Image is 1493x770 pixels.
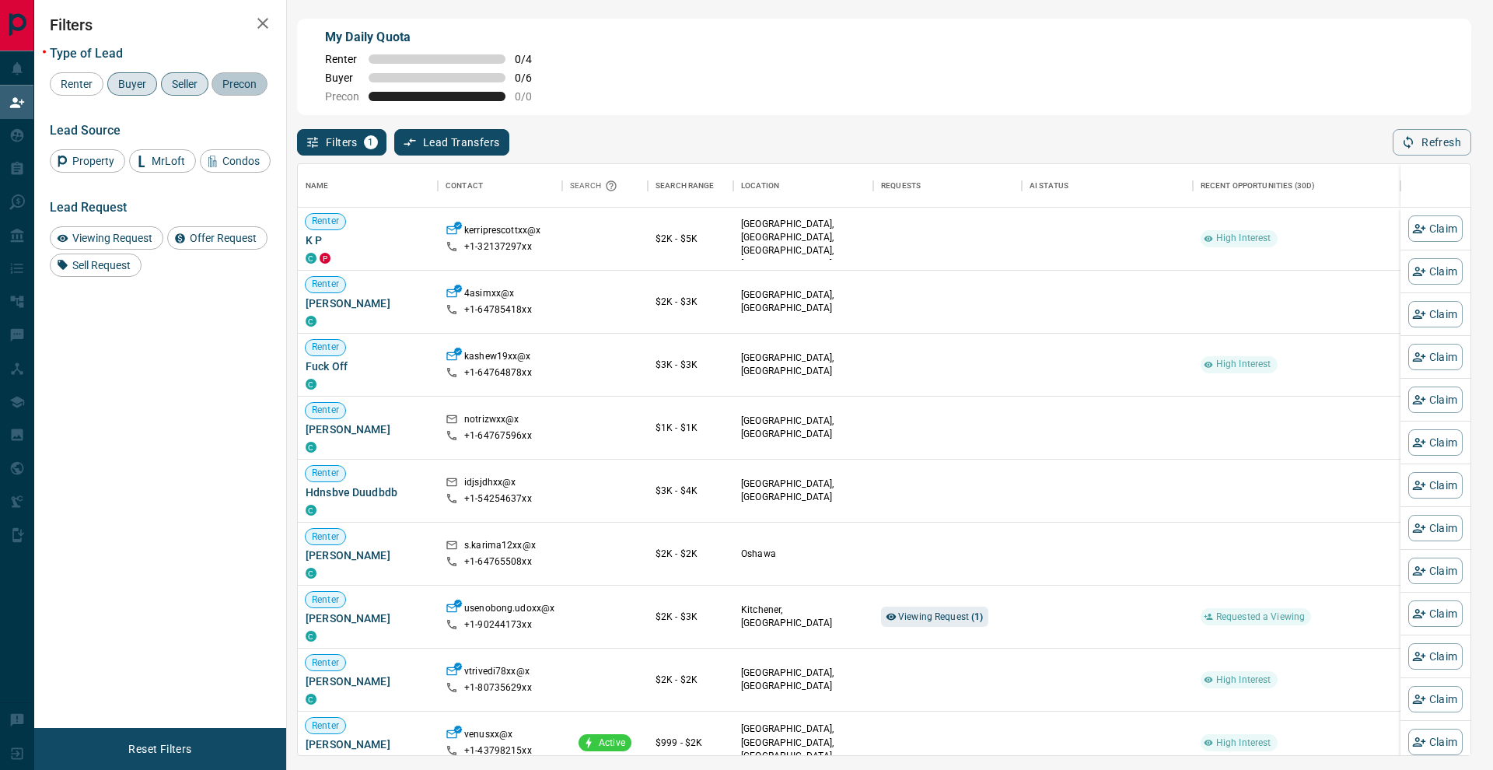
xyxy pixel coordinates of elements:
div: Recent Opportunities (30d) [1201,164,1315,208]
p: +1- 64767596xx [464,429,532,443]
span: Renter [306,467,345,480]
div: property.ca [320,253,330,264]
span: Property [67,155,120,167]
span: High Interest [1210,232,1278,245]
span: Renter [306,278,345,291]
h2: Filters [50,16,271,34]
p: +1- 64764878xx [464,366,532,380]
span: High Interest [1210,674,1278,687]
button: Filters1 [297,129,386,156]
div: Property [50,149,125,173]
div: Name [306,164,329,208]
span: Renter [306,530,345,544]
div: Sell Request [50,254,142,277]
p: $2K - $2K [656,547,726,561]
p: $1K - $1K [656,421,726,435]
p: [GEOGRAPHIC_DATA], [GEOGRAPHIC_DATA], [GEOGRAPHIC_DATA], [GEOGRAPHIC_DATA] [741,218,865,271]
p: $3K - $3K [656,358,726,372]
button: Claim [1408,686,1463,712]
button: Claim [1408,643,1463,670]
span: High Interest [1210,737,1278,750]
p: usenobong.udoxx@x [464,602,554,618]
div: Search [570,164,621,208]
p: vtrivedi78xx@x [464,665,530,681]
span: Lead Request [50,200,127,215]
div: condos.ca [306,631,316,642]
div: Recent Opportunities (30d) [1193,164,1400,208]
span: 1 [365,137,376,148]
p: $2K - $3K [656,610,726,624]
div: AI Status [1030,164,1068,208]
div: Condos [200,149,271,173]
div: Precon [212,72,267,96]
button: Reset Filters [118,736,201,762]
span: Precon [325,90,359,103]
span: [PERSON_NAME] [306,737,430,752]
div: Viewing Request (1) [881,607,988,627]
button: Claim [1408,729,1463,755]
div: Buyer [107,72,157,96]
p: +1- 64785418xx [464,303,532,317]
span: Renter [306,215,345,228]
span: K P [306,233,430,248]
div: condos.ca [306,442,316,453]
p: My Daily Quota [325,28,549,47]
button: Claim [1408,387,1463,413]
span: Offer Request [184,232,262,244]
span: Renter [306,404,345,417]
p: [GEOGRAPHIC_DATA], [GEOGRAPHIC_DATA] [741,289,865,315]
p: notrizwxx@x [464,413,519,429]
div: condos.ca [306,505,316,516]
p: +1- 54254637xx [464,492,532,506]
p: Kitchener, [GEOGRAPHIC_DATA] [741,604,865,630]
span: Renter [306,719,345,733]
span: High Interest [1210,358,1278,371]
span: 0 / 6 [515,72,549,84]
span: Hdnsbve Duudbdb [306,485,430,500]
p: +1- 32137297xx [464,240,532,254]
span: Condos [217,155,265,167]
span: Seller [166,78,203,90]
div: MrLoft [129,149,196,173]
span: Requested a Viewing [1210,611,1311,624]
span: Renter [306,593,345,607]
span: MrLoft [146,155,191,167]
p: $999 - $2K [656,736,726,750]
div: Viewing Request [50,226,163,250]
p: $2K - $3K [656,295,726,309]
button: Claim [1408,600,1463,627]
button: Claim [1408,429,1463,456]
div: Location [741,164,779,208]
div: Search Range [648,164,733,208]
p: [GEOGRAPHIC_DATA], [GEOGRAPHIC_DATA] [741,667,865,693]
span: [PERSON_NAME] [306,548,430,563]
p: [GEOGRAPHIC_DATA], [GEOGRAPHIC_DATA] [741,478,865,504]
div: Contact [438,164,562,208]
p: +1- 80735629xx [464,681,532,695]
div: condos.ca [306,568,316,579]
span: Viewing Request [67,232,158,244]
span: 0 / 0 [515,90,549,103]
p: [GEOGRAPHIC_DATA], [GEOGRAPHIC_DATA] [741,415,865,441]
span: Active [593,737,631,750]
div: Offer Request [167,226,267,250]
span: Buyer [113,78,152,90]
button: Claim [1408,558,1463,584]
span: Fuck Off [306,359,430,374]
div: Search Range [656,164,715,208]
span: Viewing Request [898,611,984,622]
button: Claim [1408,215,1463,242]
button: Claim [1408,472,1463,499]
p: $3K - $4K [656,484,726,498]
div: Renter [50,72,103,96]
p: s.karima12xx@x [464,539,536,555]
span: Renter [306,341,345,354]
div: AI Status [1022,164,1193,208]
button: Claim [1408,344,1463,370]
span: Sell Request [67,259,136,271]
span: Buyer [325,72,359,84]
span: Renter [306,656,345,670]
div: Contact [446,164,483,208]
div: Requests [873,164,1022,208]
span: [PERSON_NAME] [306,422,430,437]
